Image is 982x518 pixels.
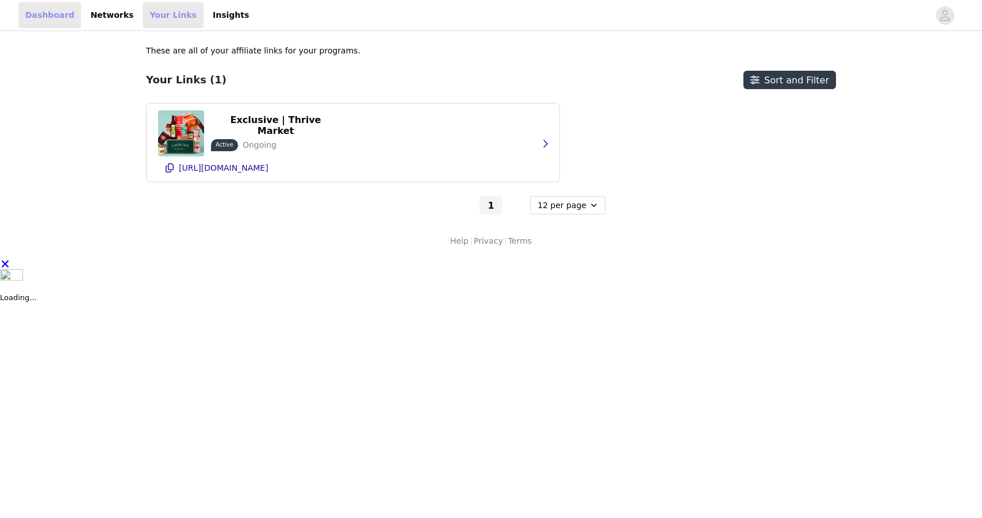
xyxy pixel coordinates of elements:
[206,2,256,28] a: Insights
[18,2,81,28] a: Dashboard
[243,139,277,151] p: Ongoing
[508,235,532,247] a: Terms
[179,163,268,172] p: [URL][DOMAIN_NAME]
[454,196,477,214] button: Go to previous page
[146,45,360,57] p: These are all of your affiliate links for your programs.
[505,196,528,214] button: Go to next page
[939,6,950,25] div: avatar
[218,114,333,136] p: Exclusive | Thrive Market
[743,71,836,89] button: Sort and Filter
[480,196,502,214] button: Go To Page 1
[216,140,233,149] p: Active
[474,235,503,247] a: Privacy
[450,235,469,247] a: Help
[158,110,204,156] img: Exclusive | Thrive Market
[146,74,227,86] h3: Your Links (1)
[211,116,340,135] button: Exclusive | Thrive Market
[158,159,548,177] button: [URL][DOMAIN_NAME]
[143,2,204,28] a: Your Links
[83,2,140,28] a: Networks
